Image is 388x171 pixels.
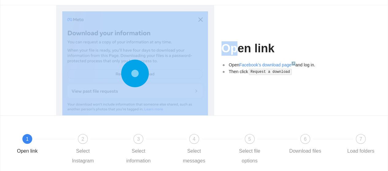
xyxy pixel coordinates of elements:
div: 1Open link [10,134,65,156]
li: Open and log in. [228,61,332,68]
span: 4 [193,136,195,142]
sup: ↗ [291,61,295,65]
div: Select information [121,146,156,166]
div: Select file options [232,146,267,166]
li: Then click [228,68,332,75]
div: Select Instagram [65,146,101,166]
span: 7 [359,136,362,142]
div: Download files [289,146,321,156]
div: 7Load folders [343,134,378,156]
span: 1 [26,136,29,142]
span: 6 [304,136,306,142]
div: 4Select messages [176,134,232,166]
code: Request a download [249,69,292,75]
span: 5 [248,136,251,142]
div: Select messages [176,146,212,166]
a: Facebook's download page↗ [239,62,295,67]
div: Open link [17,146,38,156]
div: Load folders [347,146,374,156]
span: 2 [82,136,84,142]
span: 3 [137,136,140,142]
div: 2Select Instagram [65,134,121,166]
div: 5Select file options [232,134,287,166]
div: 6Download files [287,134,343,156]
div: 3Select information [121,134,176,166]
h1: Open link [221,41,332,56]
